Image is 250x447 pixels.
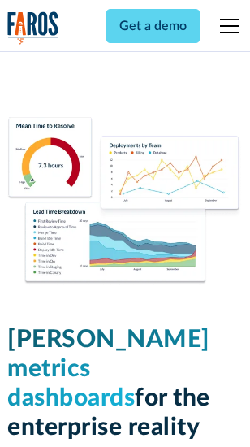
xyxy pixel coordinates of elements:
[7,325,243,442] h1: for the enterprise reality
[7,11,59,45] a: home
[106,9,200,43] a: Get a demo
[7,11,59,45] img: Logo of the analytics and reporting company Faros.
[7,328,210,410] span: [PERSON_NAME] metrics dashboards
[7,117,243,286] img: Dora Metrics Dashboard
[210,7,243,46] div: menu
